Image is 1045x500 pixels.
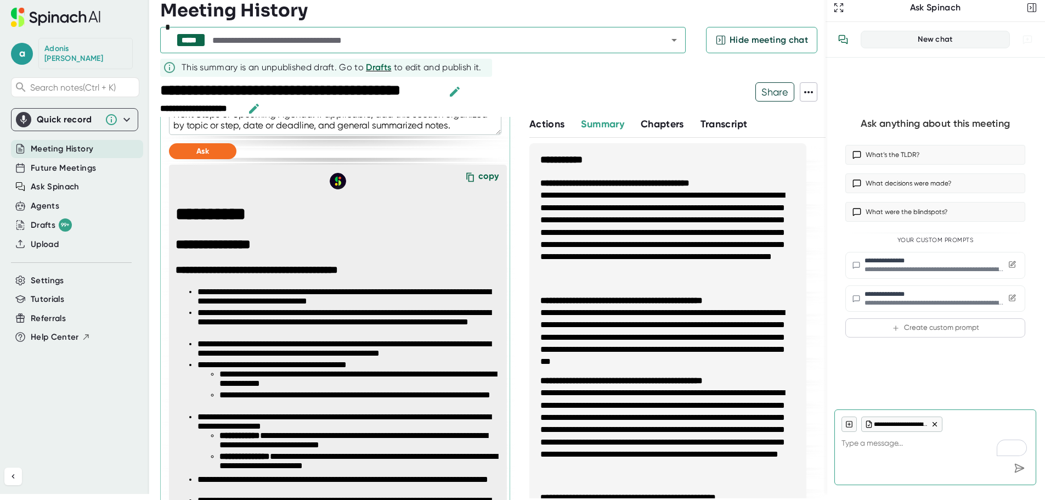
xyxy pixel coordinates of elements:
button: Drafts [366,61,391,74]
button: Drafts 99+ [31,218,72,232]
span: Share [756,82,794,102]
button: Edit custom prompt [1006,259,1018,272]
button: Ask Spinach [31,181,80,193]
textarea: To enrich screen reader interactions, please activate Accessibility in Grammarly extension settings [841,432,1029,458]
button: Meeting History [31,143,93,155]
button: Agents [31,200,59,212]
button: Transcript [701,117,748,132]
button: Settings [31,274,64,287]
span: Help Center [31,331,79,344]
button: Hide meeting chat [706,27,817,53]
button: Edit custom prompt [1006,292,1018,306]
div: copy [478,171,499,186]
span: Transcript [701,118,748,130]
button: Help Center [31,331,91,344]
button: Chapters [641,117,684,132]
button: Referrals [31,312,66,325]
div: Your Custom Prompts [845,237,1025,244]
button: What were the blindspots? [845,202,1025,222]
button: Actions [529,117,564,132]
button: Share [755,82,794,102]
button: Create custom prompt [845,318,1025,338]
span: Summary [581,118,624,130]
span: Actions [529,118,564,130]
div: Send message [1009,458,1029,478]
span: Chapters [641,118,684,130]
div: Ask anything about this meeting [861,117,1010,130]
button: Ask [169,143,236,159]
button: What decisions were made? [845,173,1025,193]
button: What’s the TLDR? [845,145,1025,165]
button: Upload [31,238,59,251]
span: Drafts [366,62,391,72]
div: Adonis Thompson [44,44,127,63]
div: Drafts [31,218,72,232]
div: Quick record [16,109,133,131]
span: a [11,43,33,65]
div: Quick record [37,114,99,125]
div: Ask Spinach [846,2,1024,13]
span: Search notes (Ctrl + K) [30,82,136,93]
button: Open [666,32,682,48]
div: This summary is an unpublished draft. Go to to edit and publish it. [182,61,482,74]
button: Tutorials [31,293,64,306]
div: 99+ [59,218,72,232]
span: Ask [196,147,209,156]
button: View conversation history [832,29,854,50]
span: Hide meeting chat [730,33,808,47]
button: Summary [581,117,624,132]
button: Collapse sidebar [4,468,22,485]
div: New chat [868,35,1003,44]
button: Future Meetings [31,162,96,175]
